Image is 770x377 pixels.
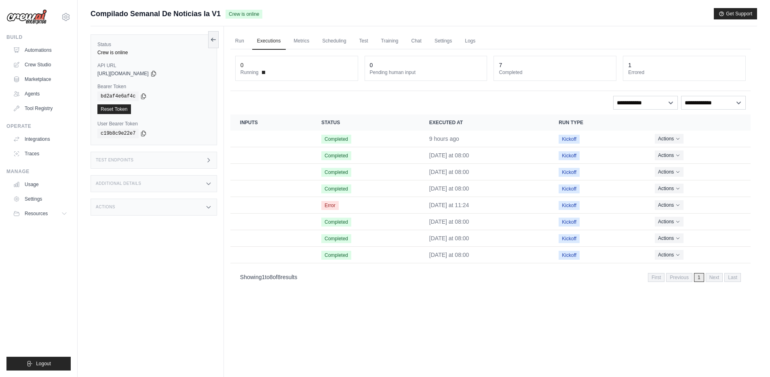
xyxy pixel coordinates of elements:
button: Actions for execution [655,200,684,210]
time: August 28, 2025 at 08:00 BST [429,152,469,159]
a: Executions [252,33,286,50]
button: Actions for execution [655,217,684,227]
a: Usage [10,178,71,191]
time: August 23, 2025 at 08:00 BST [429,252,469,258]
h3: Actions [96,205,115,210]
div: 0 [240,61,244,69]
span: Completed [321,168,351,177]
button: Actions for execution [655,250,684,260]
span: Kickoff [559,184,580,193]
span: Kickoff [559,135,580,144]
button: Actions for execution [655,184,684,193]
th: Inputs [230,114,312,131]
span: [URL][DOMAIN_NAME] [97,70,149,77]
code: bd2af4e6af4c [97,91,139,101]
a: Test [354,33,373,50]
span: Next [706,273,723,282]
a: Settings [10,193,71,205]
a: Logs [460,33,480,50]
a: Tool Registry [10,102,71,115]
label: User Bearer Token [97,121,210,127]
a: Agents [10,87,71,100]
span: Kickoff [559,218,580,227]
button: Resources [10,207,71,220]
button: Actions for execution [655,150,684,160]
a: Traces [10,147,71,160]
span: Completed [321,218,351,227]
span: Completed [321,234,351,243]
span: Kickoff [559,168,580,177]
a: Integrations [10,133,71,146]
h3: Test Endpoints [96,158,134,163]
span: 1 [694,273,704,282]
span: Error [321,201,339,210]
span: Completed [321,184,351,193]
img: Logo [6,9,47,25]
span: Completed [321,151,351,160]
code: c19b8c9e22e7 [97,129,139,138]
span: Kickoff [559,251,580,260]
span: Completed [321,251,351,260]
section: Crew executions table [230,114,751,287]
span: First [648,273,665,282]
div: 1 [628,61,631,69]
span: Logout [36,360,51,367]
button: Actions for execution [655,134,684,144]
time: August 27, 2025 at 08:00 BST [429,169,469,175]
a: Reset Token [97,104,131,114]
div: Operate [6,123,71,129]
label: Status [97,41,210,48]
span: 8 [277,274,281,280]
label: API URL [97,62,210,69]
a: Automations [10,44,71,57]
span: Resources [25,210,48,217]
button: Logout [6,357,71,371]
a: Scheduling [317,33,351,50]
a: Marketplace [10,73,71,86]
span: 8 [270,274,273,280]
h3: Additional Details [96,181,141,186]
a: Metrics [289,33,314,50]
div: Crew is online [97,49,210,56]
span: Crew is online [226,10,262,19]
time: August 24, 2025 at 08:00 BST [429,235,469,241]
time: August 29, 2025 at 08:00 BST [429,136,459,142]
div: Build [6,34,71,40]
span: Kickoff [559,201,580,210]
nav: Pagination [230,267,751,287]
button: Actions for execution [655,233,684,243]
span: Kickoff [559,234,580,243]
p: Showing to of results [240,273,297,281]
time: August 25, 2025 at 08:00 BST [429,218,469,225]
a: Settings [430,33,457,50]
a: Training [376,33,403,50]
div: 7 [499,61,502,69]
span: Running [240,69,259,76]
a: Chat [407,33,426,50]
th: Status [312,114,420,131]
a: Crew Studio [10,58,71,71]
a: Run [230,33,249,50]
button: Get Support [714,8,757,19]
time: August 26, 2025 at 08:00 BST [429,185,469,192]
span: Last [724,273,741,282]
span: Completed [321,135,351,144]
div: 0 [370,61,373,69]
span: Compilado Semanal De Noticias Ia V1 [91,8,221,19]
th: Run Type [549,114,645,131]
nav: Pagination [648,273,741,282]
th: Executed at [420,114,549,131]
time: August 25, 2025 at 11:24 BST [429,202,469,208]
button: Actions for execution [655,167,684,177]
dt: Errored [628,69,740,76]
label: Bearer Token [97,83,210,90]
span: Previous [666,273,692,282]
span: Kickoff [559,151,580,160]
div: Manage [6,168,71,175]
span: 1 [262,274,265,280]
dt: Completed [499,69,611,76]
dt: Pending human input [370,69,482,76]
